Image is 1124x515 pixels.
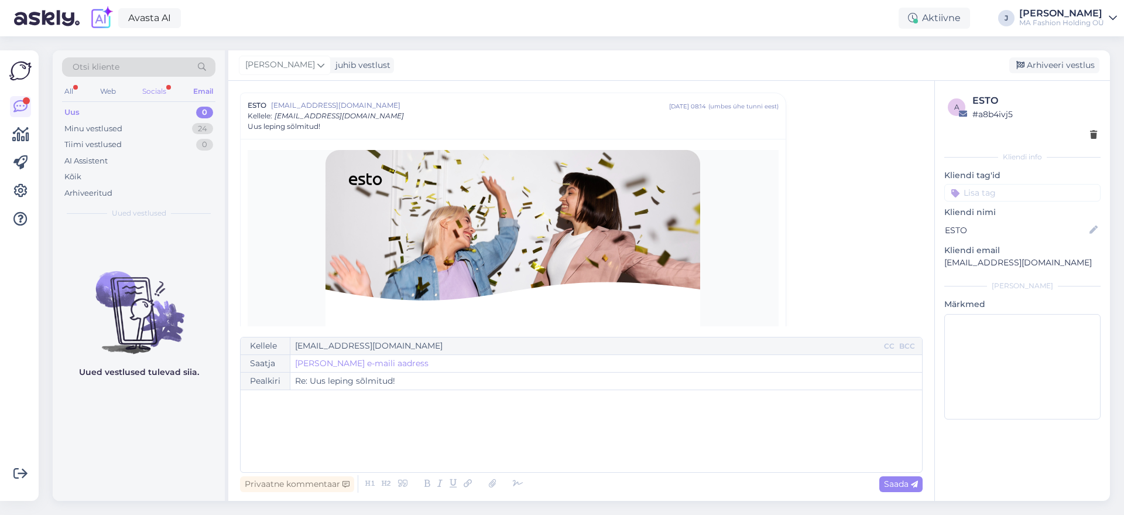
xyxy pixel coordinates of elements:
img: No chats [53,250,225,356]
img: Askly Logo [9,60,32,82]
div: juhib vestlust [331,59,390,71]
div: Uus [64,107,80,118]
div: [DATE] 08:14 [669,102,706,111]
input: Write subject here... [290,373,922,390]
p: Kliendi email [944,244,1101,257]
div: Saatja [241,355,290,372]
div: [PERSON_NAME] [1019,9,1104,18]
div: Email [191,84,215,99]
p: Märkmed [944,298,1101,311]
span: Otsi kliente [73,61,119,73]
div: CC [882,341,897,352]
span: [EMAIL_ADDRESS][DOMAIN_NAME] [275,111,404,120]
div: All [62,84,76,99]
div: 0 [196,139,213,151]
span: [PERSON_NAME] [245,59,315,71]
div: Aktiivne [899,8,970,29]
p: Kliendi nimi [944,206,1101,219]
div: Kellele [241,337,290,354]
a: [PERSON_NAME]MA Fashion Holding OÜ [1019,9,1117,28]
span: Uus leping sõlmitud! [248,121,320,132]
div: 0 [196,107,213,118]
input: Recepient... [290,337,882,354]
p: Uued vestlused tulevad siia. [79,366,199,378]
a: [PERSON_NAME] e-maili aadress [295,357,429,370]
div: Pealkiri [241,373,290,390]
p: [EMAIL_ADDRESS][DOMAIN_NAME] [944,257,1101,269]
span: [EMAIL_ADDRESS][DOMAIN_NAME] [271,100,669,111]
div: # a8b4ivj5 [972,108,1097,121]
div: Web [98,84,118,99]
div: 24 [192,123,213,135]
div: J [998,10,1015,26]
div: Privaatne kommentaar [240,476,354,492]
div: AI Assistent [64,155,108,167]
div: Tiimi vestlused [64,139,122,151]
a: Avasta AI [118,8,181,28]
span: Uued vestlused [112,208,166,219]
div: MA Fashion Holding OÜ [1019,18,1104,28]
span: Saada [884,479,918,489]
div: Socials [140,84,169,99]
div: Kliendi info [944,152,1101,162]
h1: [PERSON_NAME] on sõlminud lepingu ettevõttega Marc & [PERSON_NAME] ! [349,326,677,368]
div: BCC [897,341,917,352]
span: ESTO [248,100,266,111]
div: Arhiveeri vestlus [1009,57,1099,73]
div: ( umbes ühe tunni eest ) [708,102,779,111]
input: Lisa tag [944,184,1101,202]
div: [PERSON_NAME] [944,281,1101,291]
div: ESTO [972,94,1097,108]
img: explore-ai [89,6,114,30]
p: Kliendi tag'id [944,169,1101,182]
div: Kõik [64,171,81,183]
span: a [954,103,959,111]
input: Lisa nimi [945,224,1087,237]
div: Minu vestlused [64,123,122,135]
span: Kellele : [248,111,272,120]
div: Arhiveeritud [64,187,112,199]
